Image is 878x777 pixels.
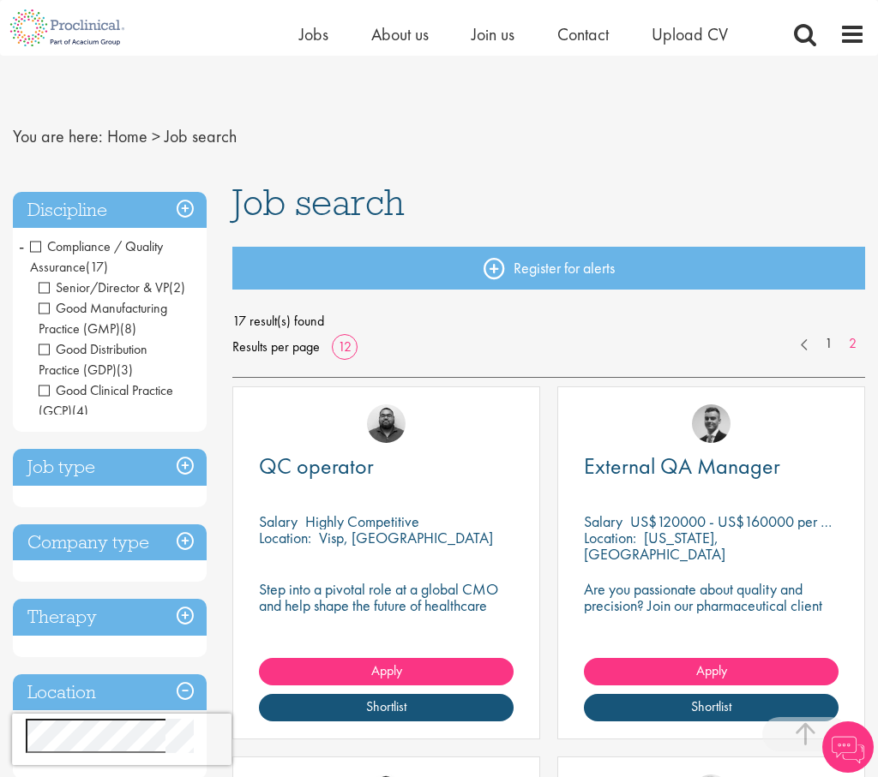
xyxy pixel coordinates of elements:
[630,511,859,531] p: US$120000 - US$160000 per annum
[169,278,185,296] span: (2)
[19,233,24,259] span: -
[259,694,514,721] a: Shortlist
[117,361,133,379] span: (3)
[13,599,207,636] h3: Therapy
[39,381,173,420] span: Good Clinical Practice (GCP)
[39,340,147,379] span: Good Distribution Practice (GDP)
[816,334,841,354] a: 1
[12,714,232,765] iframe: reCAPTCHA
[584,694,839,721] a: Shortlist
[165,125,237,147] span: Job search
[652,23,728,45] a: Upload CV
[152,125,160,147] span: >
[232,179,405,225] span: Job search
[367,404,406,443] img: Ashley Bennett
[371,661,402,679] span: Apply
[232,308,865,334] span: 17 result(s) found
[13,449,207,486] h3: Job type
[72,402,88,420] span: (4)
[584,528,725,564] p: [US_STATE], [GEOGRAPHIC_DATA]
[39,278,169,296] span: Senior/Director & VP
[259,451,374,481] span: QC operator
[13,192,207,229] h3: Discipline
[13,524,207,561] h3: Company type
[371,23,429,45] a: About us
[319,528,493,547] p: Visp, [GEOGRAPHIC_DATA]
[584,451,780,481] span: External QA Manager
[696,661,727,679] span: Apply
[305,511,419,531] p: Highly Competitive
[232,334,320,360] span: Results per page
[472,23,514,45] a: Join us
[822,721,874,773] img: Chatbot
[13,674,207,711] h3: Location
[584,528,636,547] span: Location:
[259,658,514,685] a: Apply
[840,334,865,354] a: 2
[259,528,311,547] span: Location:
[584,511,622,531] span: Salary
[30,237,163,276] span: Compliance / Quality Assurance
[557,23,609,45] a: Contact
[39,299,167,338] span: Good Manufacturing Practice (GMP)
[13,125,103,147] span: You are here:
[120,320,136,338] span: (8)
[332,338,358,356] a: 12
[299,23,328,45] a: Jobs
[86,258,108,276] span: (17)
[232,247,865,290] a: Register for alerts
[584,456,839,477] a: External QA Manager
[584,658,839,685] a: Apply
[259,456,514,477] a: QC operator
[584,581,839,646] p: Are you passionate about quality and precision? Join our pharmaceutical client and help ensure to...
[259,511,298,531] span: Salary
[692,404,731,443] img: Alex Bill
[107,125,147,147] a: breadcrumb link
[39,278,185,296] span: Senior/Director & VP
[259,581,514,630] p: Step into a pivotal role at a global CMO and help shape the future of healthcare manufacturing.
